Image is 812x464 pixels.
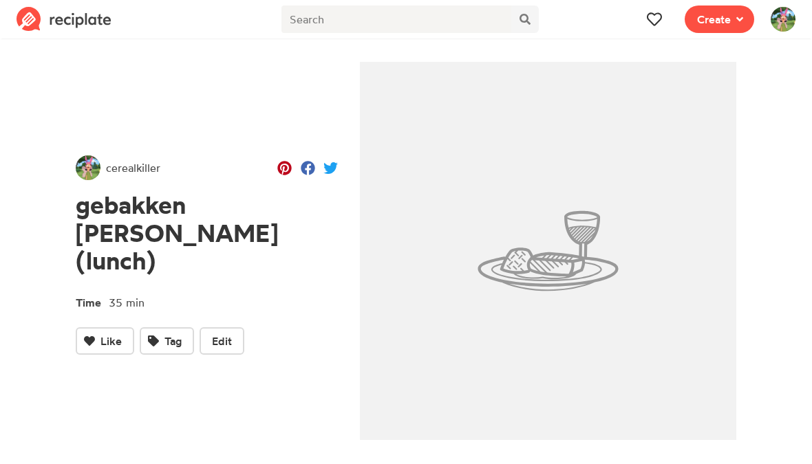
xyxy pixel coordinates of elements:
input: Search [281,5,511,33]
img: User's avatar [76,155,100,180]
img: Reciplate [17,7,111,32]
span: Tag [164,333,182,349]
span: cerealkiller [106,159,160,176]
button: Tag [140,327,194,355]
span: Time [76,291,109,311]
span: Edit [212,333,232,349]
button: Create [685,5,754,33]
span: 35 min [109,296,145,309]
button: Like [76,327,134,355]
span: Like [100,333,122,349]
button: Edit [200,327,244,355]
a: cerealkiller [76,155,160,180]
img: User's avatar [771,7,795,32]
h1: gebakken [PERSON_NAME] (lunch) [76,191,338,275]
span: Create [697,11,731,27]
